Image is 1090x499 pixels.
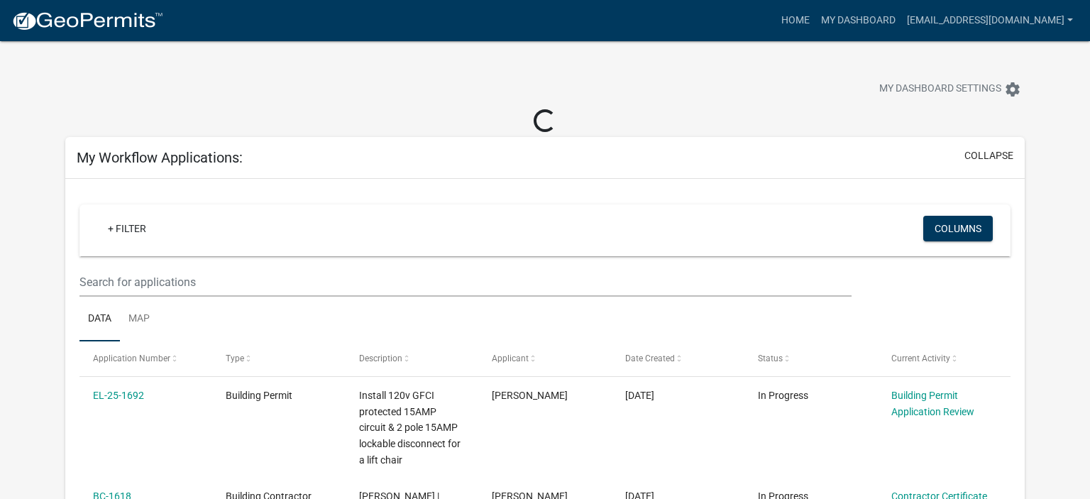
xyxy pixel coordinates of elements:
datatable-header-cell: Status [744,341,877,375]
a: + Filter [97,216,158,241]
span: 09/03/2025 [625,390,654,401]
span: Building Permit [226,390,292,401]
h5: My Workflow Applications: [77,149,243,166]
input: Search for applications [79,268,852,297]
a: My Dashboard [815,7,901,34]
span: In Progress [758,390,808,401]
span: Date Created [625,353,675,363]
button: collapse [964,148,1013,163]
button: Columns [923,216,993,241]
a: Home [776,7,815,34]
a: Building Permit Application Review [891,390,974,417]
a: Map [120,297,158,342]
span: Description [359,353,402,363]
datatable-header-cell: Applicant [478,341,611,375]
span: Type [226,353,244,363]
span: Applicant [492,353,529,363]
datatable-header-cell: Application Number [79,341,212,375]
a: Data [79,297,120,342]
span: Status [758,353,783,363]
button: My Dashboard Settingssettings [868,75,1033,103]
span: Current Activity [891,353,950,363]
span: Wilfredo Diaz [492,390,568,401]
span: Install 120v GFCI protected 15AMP circuit & 2 pole 15AMP lockable disconnect for a lift chair [359,390,461,466]
i: settings [1004,81,1021,98]
span: My Dashboard Settings [879,81,1001,98]
a: [EMAIL_ADDRESS][DOMAIN_NAME] [901,7,1079,34]
datatable-header-cell: Date Created [611,341,744,375]
datatable-header-cell: Type [212,341,345,375]
span: Application Number [93,353,170,363]
datatable-header-cell: Current Activity [877,341,1010,375]
datatable-header-cell: Description [346,341,478,375]
a: EL-25-1692 [93,390,144,401]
